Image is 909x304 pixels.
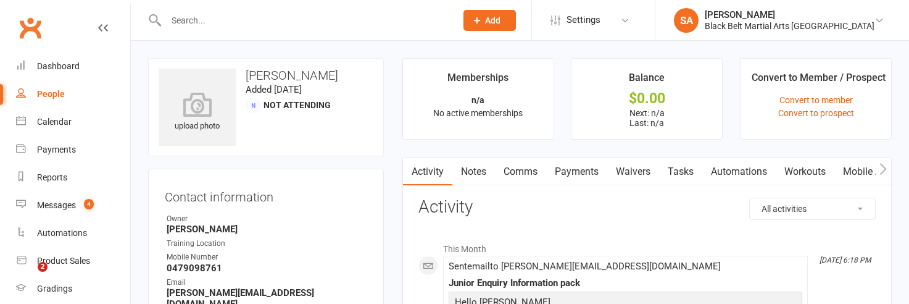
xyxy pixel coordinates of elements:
span: Not Attending [264,100,331,110]
div: People [37,89,65,99]
div: Dashboard [37,61,80,71]
a: Comms [495,158,546,186]
div: Product Sales [37,256,90,266]
span: 2 [38,262,48,272]
span: Sent email to [PERSON_NAME][EMAIL_ADDRESS][DOMAIN_NAME] [449,261,721,272]
div: Black Belt Martial Arts [GEOGRAPHIC_DATA] [705,20,874,32]
strong: 0479098761 [167,263,367,274]
a: Product Sales [16,247,130,275]
div: Owner [167,213,367,225]
a: Notes [452,158,495,186]
div: SA [674,8,699,33]
h3: Contact information [165,185,367,204]
a: Calendar [16,108,130,136]
strong: [PERSON_NAME] [167,224,367,235]
i: [DATE] 6:18 PM [820,256,871,264]
a: Clubworx [15,12,46,43]
a: Dashboard [16,53,130,80]
div: Payments [37,145,76,154]
div: upload photo [159,92,236,133]
h3: [PERSON_NAME] [159,69,373,82]
div: Email [167,277,367,289]
div: Calendar [37,117,72,127]
span: Settings [567,6,600,34]
div: Automations [37,228,87,238]
div: Messages [37,200,76,210]
span: No active memberships [433,108,523,118]
div: [PERSON_NAME] [705,9,874,20]
a: Payments [16,136,130,164]
span: Add [485,15,500,25]
a: Payments [546,158,607,186]
a: Gradings [16,275,130,303]
strong: n/a [471,95,484,105]
a: Mobile App [834,158,901,186]
div: Convert to Member / Prospect [752,70,886,92]
a: Workouts [776,158,834,186]
a: Messages 4 [16,192,130,219]
button: Add [463,10,516,31]
a: Reports [16,164,130,192]
a: Convert to prospect [778,108,854,118]
div: Gradings [37,284,72,293]
a: Automations [16,219,130,247]
a: People [16,80,130,108]
div: Training Location [167,238,367,250]
time: Added [DATE] [246,84,302,95]
div: Balance [629,70,665,92]
a: Tasks [659,158,702,186]
div: $0.00 [583,92,711,105]
div: Reports [37,172,67,182]
a: Activity [403,158,452,186]
input: Search... [162,12,447,29]
p: Next: n/a Last: n/a [583,108,711,128]
div: Junior Enquiry Information pack [449,278,802,289]
h3: Activity [418,198,876,217]
div: Mobile Number [167,251,367,263]
a: Automations [702,158,776,186]
iframe: Intercom live chat [12,262,42,292]
span: 4 [84,199,94,209]
a: Waivers [607,158,659,186]
div: Memberships [447,70,508,92]
a: Convert to member [779,95,853,105]
li: This Month [418,236,876,256]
